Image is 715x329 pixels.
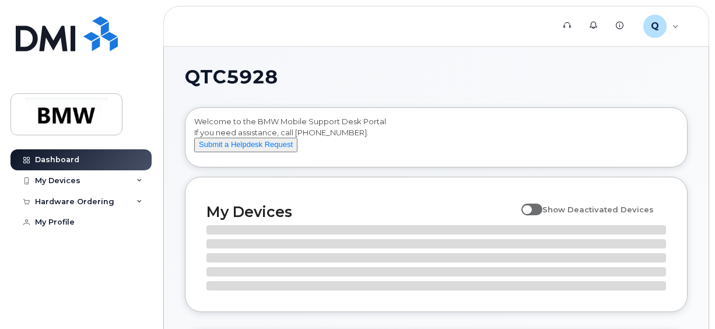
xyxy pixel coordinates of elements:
div: Welcome to the BMW Mobile Support Desk Portal If you need assistance, call [PHONE_NUMBER]. [194,116,678,163]
input: Show Deactivated Devices [521,198,531,208]
button: Submit a Helpdesk Request [194,138,297,152]
a: Submit a Helpdesk Request [194,139,297,149]
h2: My Devices [206,203,516,220]
span: QTC5928 [185,68,278,86]
span: Show Deactivated Devices [542,205,654,214]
